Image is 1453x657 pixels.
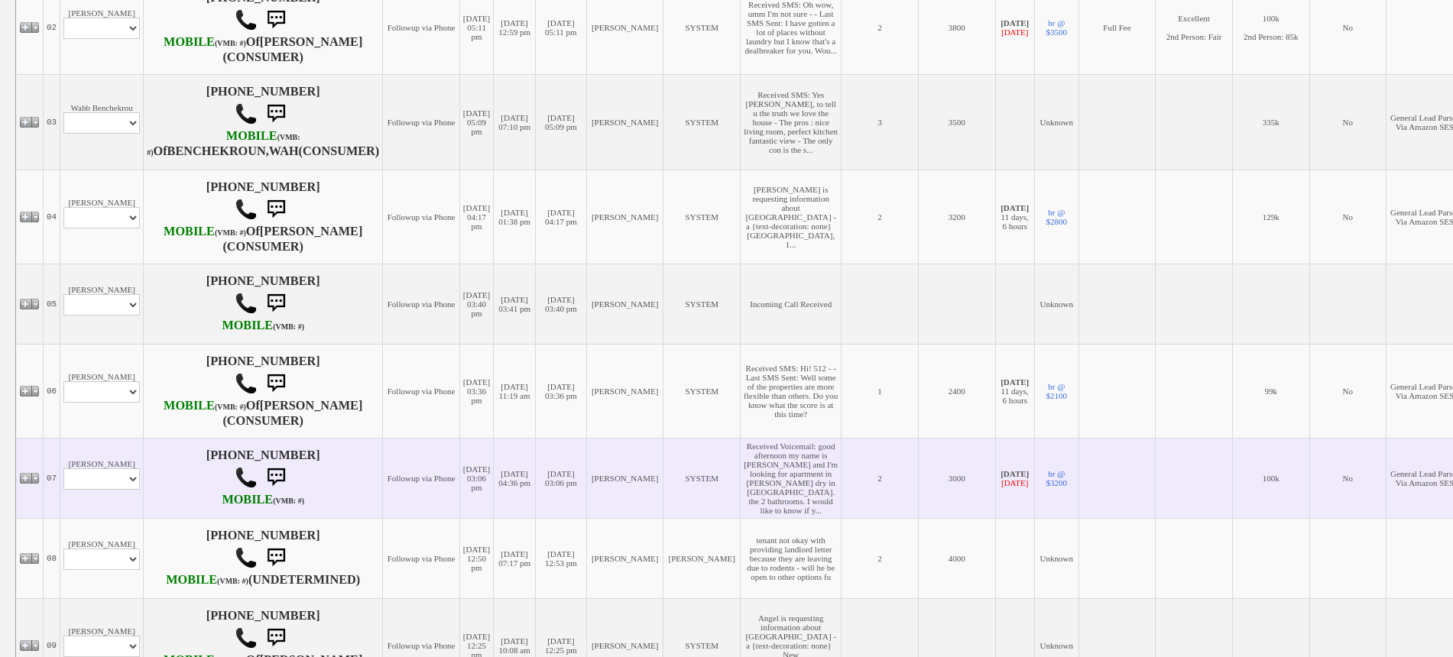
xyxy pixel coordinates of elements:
[147,354,379,428] h4: [PHONE_NUMBER] Of (CONSUMER)
[1046,382,1068,400] a: br @ $2100
[60,264,144,344] td: [PERSON_NAME]
[1034,264,1078,344] td: Unknown
[1034,518,1078,598] td: Unknown
[1309,438,1387,518] td: No
[147,274,379,334] h4: [PHONE_NUMBER]
[60,518,144,598] td: [PERSON_NAME]
[44,518,60,598] td: 08
[217,577,248,585] font: (VMB: #)
[147,85,379,160] h4: [PHONE_NUMBER] Of (CONSUMER)
[842,518,919,598] td: 2
[1001,478,1028,487] font: [DATE]
[383,264,460,344] td: Followup via Phone
[494,344,536,438] td: [DATE] 11:19 am
[741,74,842,170] td: Received SMS: Yes [PERSON_NAME], to tell u the truth we love the house - The pros : nice living r...
[235,626,258,649] img: call.png
[459,344,493,438] td: [DATE] 03:36 pm
[147,129,300,158] b: T-Mobile USA, Inc.
[215,228,246,237] font: (VMB: #)
[586,170,663,264] td: [PERSON_NAME]
[535,170,586,264] td: [DATE] 04:17 pm
[261,288,291,319] img: sms.png
[60,438,144,518] td: [PERSON_NAME]
[260,225,363,238] b: [PERSON_NAME]
[1001,377,1029,387] b: [DATE]
[1001,18,1029,28] b: [DATE]
[918,344,995,438] td: 2400
[494,518,536,598] td: [DATE] 07:17 pm
[663,264,741,344] td: SYSTEM
[1232,74,1309,170] td: 335k
[995,170,1034,264] td: 11 days, 6 hours
[1232,170,1309,264] td: 129k
[1001,469,1029,478] b: [DATE]
[1232,344,1309,438] td: 99k
[1046,18,1068,37] a: br @ $3500
[383,344,460,438] td: Followup via Phone
[261,194,291,225] img: sms.png
[235,198,258,221] img: call.png
[235,292,258,315] img: call.png
[235,102,258,125] img: call.png
[918,170,995,264] td: 3200
[741,170,842,264] td: [PERSON_NAME] is requesting information about [GEOGRAPHIC_DATA] - a {text-decoration: none} [GEOG...
[741,344,842,438] td: Received SMS: Hi! 512 - - Last SMS Sent: Well some of the properties are more flexible than other...
[60,344,144,438] td: [PERSON_NAME]
[741,438,842,518] td: Received Voicemail: good afternoon my name is [PERSON_NAME] and I'm looking for apartment in [PER...
[226,129,277,143] font: MOBILE
[383,438,460,518] td: Followup via Phone
[166,573,248,587] b: AT&T Wireless
[459,438,493,518] td: [DATE] 03:06 pm
[1034,74,1078,170] td: Unknown
[842,344,919,438] td: 1
[1046,208,1068,226] a: br @ $2800
[1309,170,1387,264] td: No
[586,264,663,344] td: [PERSON_NAME]
[663,170,741,264] td: SYSTEM
[222,319,273,332] font: MOBILE
[741,518,842,598] td: tenant not okay with providing landlord letter because they are leaving due to rodents - will he ...
[164,399,246,413] b: AT&T Wireless
[535,344,586,438] td: [DATE] 03:36 pm
[663,344,741,438] td: SYSTEM
[586,74,663,170] td: [PERSON_NAME]
[147,133,300,157] font: (VMB: #)
[260,399,363,413] b: [PERSON_NAME]
[842,74,919,170] td: 3
[166,573,217,587] font: MOBILE
[235,372,258,395] img: call.png
[222,493,273,507] font: MOBILE
[586,344,663,438] td: [PERSON_NAME]
[164,399,215,413] font: MOBILE
[44,344,60,438] td: 06
[147,529,379,588] h4: [PHONE_NUMBER] (UNDETERMINED)
[260,35,363,49] b: [PERSON_NAME]
[273,322,304,331] font: (VMB: #)
[842,170,919,264] td: 2
[459,518,493,598] td: [DATE] 12:50 pm
[741,264,842,344] td: Incoming Call Received
[273,497,304,505] font: (VMB: #)
[147,448,379,508] h4: [PHONE_NUMBER]
[235,8,258,31] img: call.png
[44,438,60,518] td: 07
[215,403,246,411] font: (VMB: #)
[383,74,460,170] td: Followup via Phone
[494,438,536,518] td: [DATE] 04:36 pm
[535,264,586,344] td: [DATE] 03:40 pm
[235,546,258,569] img: call.png
[60,74,144,170] td: Wahb Benchekrou
[494,170,536,264] td: [DATE] 01:38 pm
[261,623,291,653] img: sms.png
[44,170,60,264] td: 04
[261,462,291,493] img: sms.png
[494,74,536,170] td: [DATE] 07:10 pm
[44,74,60,170] td: 03
[535,74,586,170] td: [DATE] 05:09 pm
[842,438,919,518] td: 2
[235,466,258,489] img: call.png
[918,438,995,518] td: 3000
[222,319,304,332] b: T-Mobile
[459,74,493,170] td: [DATE] 05:09 pm
[261,368,291,399] img: sms.png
